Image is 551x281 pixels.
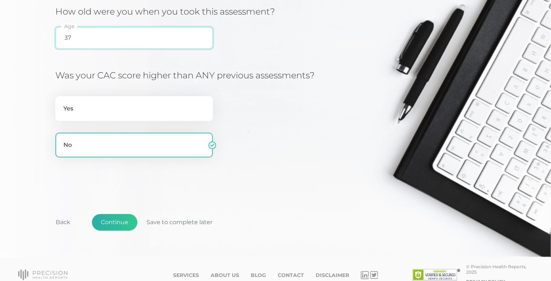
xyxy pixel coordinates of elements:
[278,272,304,278] a: Contact
[137,214,222,231] button: Save to complete later
[173,272,199,278] a: Services
[55,70,320,81] h3: Was your CAC score higher than ANY previous assessments?
[47,214,79,231] button: Back
[211,272,239,278] a: About Us
[55,133,213,157] label: No
[251,272,266,278] a: Blog
[55,27,213,49] input: 18 - 90
[413,269,460,281] img: SSL site seal - click to verify
[316,272,349,278] a: Disclaimer
[55,7,320,17] h3: How old were you when you took this assessment?
[55,96,213,121] label: Yes
[466,264,533,275] div: © Precision Health Reports, 2025
[92,214,137,231] button: Continue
